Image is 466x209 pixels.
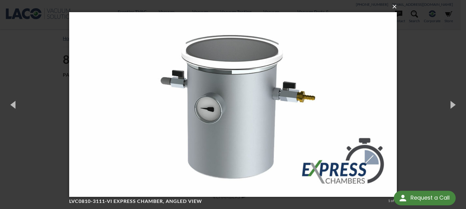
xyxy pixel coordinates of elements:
img: round button [398,193,408,203]
h4: LVC0810-3111-VI Express Chamber, angled view [69,198,386,204]
div: Request a Call [394,191,456,205]
div: 1 of 2 [388,198,397,204]
button: Next (Right arrow key) [439,88,466,121]
div: Request a Call [410,191,450,205]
